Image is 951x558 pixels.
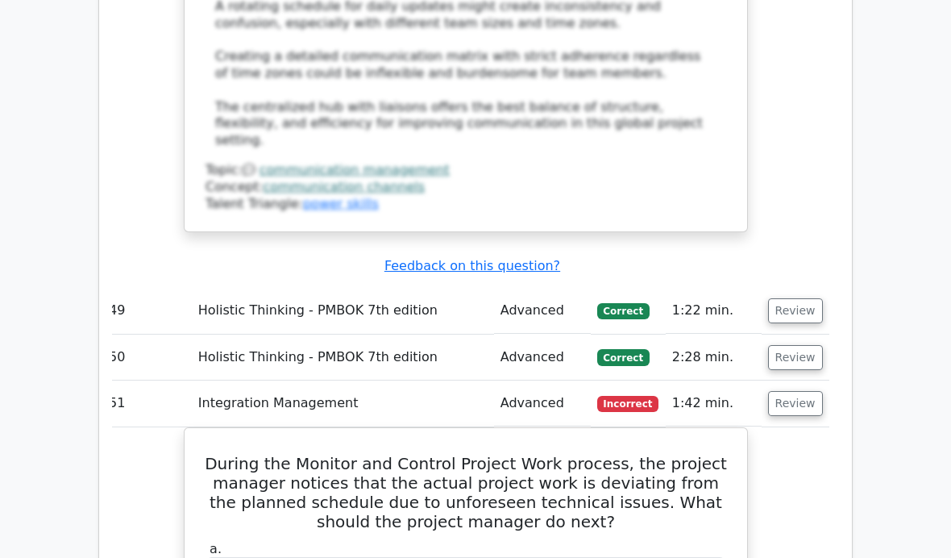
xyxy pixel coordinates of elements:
td: 51 [102,381,192,427]
span: Correct [597,349,650,365]
a: Feedback on this question? [384,258,560,273]
button: Review [768,391,823,416]
button: Review [768,345,823,370]
td: 49 [102,288,192,334]
td: 1:22 min. [666,288,762,334]
span: Incorrect [597,396,659,412]
span: a. [210,541,222,556]
a: communication channels [264,179,425,194]
h5: During the Monitor and Control Project Work process, the project manager notices that the actual ... [204,454,728,531]
td: Integration Management [192,381,494,427]
td: Holistic Thinking - PMBOK 7th edition [192,288,494,334]
td: 2:28 min. [666,335,762,381]
div: Talent Triangle: [206,162,726,212]
a: communication management [260,162,450,177]
span: Correct [597,303,650,319]
td: Advanced [494,288,591,334]
div: Topic: [206,162,726,179]
td: 50 [102,335,192,381]
a: power skills [303,196,379,211]
td: 1:42 min. [666,381,762,427]
td: Advanced [494,335,591,381]
div: Concept: [206,179,726,196]
button: Review [768,298,823,323]
td: Holistic Thinking - PMBOK 7th edition [192,335,494,381]
td: Advanced [494,381,591,427]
